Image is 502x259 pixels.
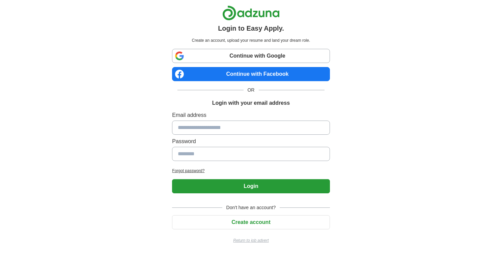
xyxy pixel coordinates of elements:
a: Forgot password? [172,168,330,174]
button: Create account [172,215,330,229]
h1: Login with your email address [212,99,290,107]
p: Create an account, upload your resume and land your dream role. [173,37,328,43]
a: Create account [172,219,330,225]
span: Don't have an account? [222,204,280,211]
a: Continue with Google [172,49,330,63]
img: Adzuna logo [222,5,280,21]
label: Email address [172,111,330,119]
button: Login [172,179,330,193]
label: Password [172,137,330,145]
span: OR [244,87,259,94]
a: Return to job advert [172,237,330,244]
h1: Login to Easy Apply. [218,23,284,33]
a: Continue with Facebook [172,67,330,81]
